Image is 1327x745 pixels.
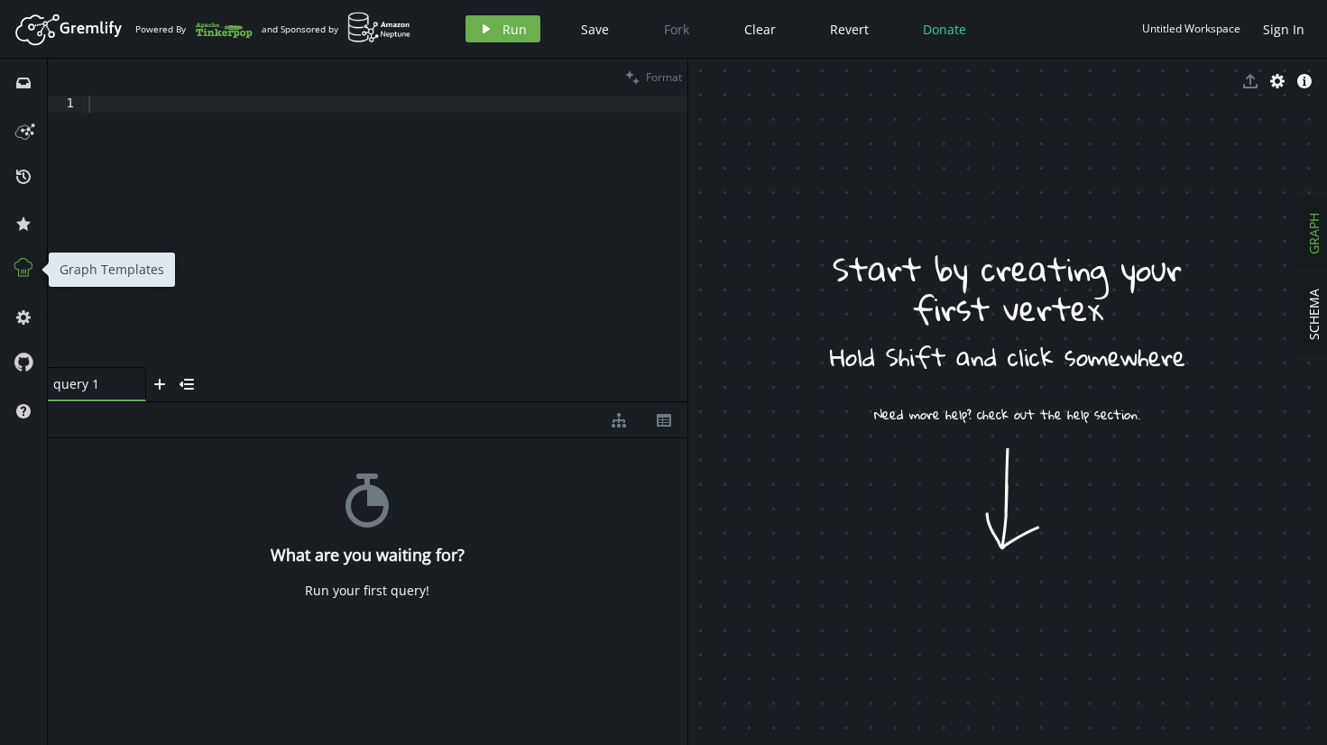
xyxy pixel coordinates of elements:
span: Revert [830,21,869,38]
button: Fork [650,15,704,42]
span: GRAPH [1305,213,1322,254]
div: and Sponsored by [262,12,411,46]
div: Untitled Workspace [1142,22,1240,35]
span: Sign In [1263,21,1304,38]
div: Powered By [135,14,253,45]
div: Run your first query! [305,583,429,599]
img: AWS Neptune [347,12,411,43]
span: Clear [744,21,776,38]
button: Save [567,15,622,42]
h4: What are you waiting for? [271,546,465,565]
span: Run [502,21,527,38]
button: Donate [909,15,980,42]
span: Donate [923,21,966,38]
button: Sign In [1254,15,1313,42]
span: Format [646,69,682,85]
div: 1 [48,96,86,113]
button: Format [620,59,687,96]
div: Graph Templates [49,253,175,287]
button: Run [465,15,540,42]
button: Revert [816,15,882,42]
span: Fork [664,21,689,38]
span: SCHEMA [1305,289,1322,340]
button: Clear [731,15,789,42]
span: Save [581,21,609,38]
span: query 1 [53,375,125,392]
